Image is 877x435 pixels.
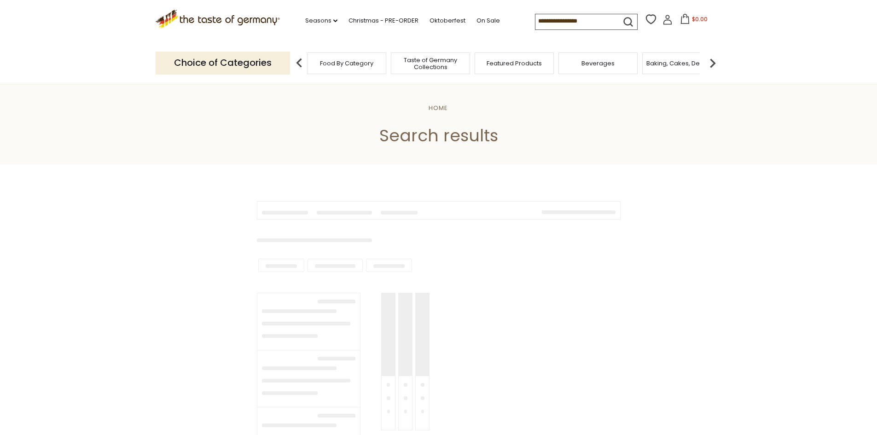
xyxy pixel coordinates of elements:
[348,16,418,26] a: Christmas - PRE-ORDER
[581,60,615,67] a: Beverages
[703,54,722,72] img: next arrow
[476,16,500,26] a: On Sale
[29,125,848,146] h1: Search results
[692,15,708,23] span: $0.00
[394,57,467,70] a: Taste of Germany Collections
[487,60,542,67] a: Featured Products
[290,54,308,72] img: previous arrow
[646,60,718,67] a: Baking, Cakes, Desserts
[320,60,373,67] a: Food By Category
[429,104,448,112] a: Home
[674,14,714,28] button: $0.00
[305,16,337,26] a: Seasons
[156,52,290,74] p: Choice of Categories
[430,16,465,26] a: Oktoberfest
